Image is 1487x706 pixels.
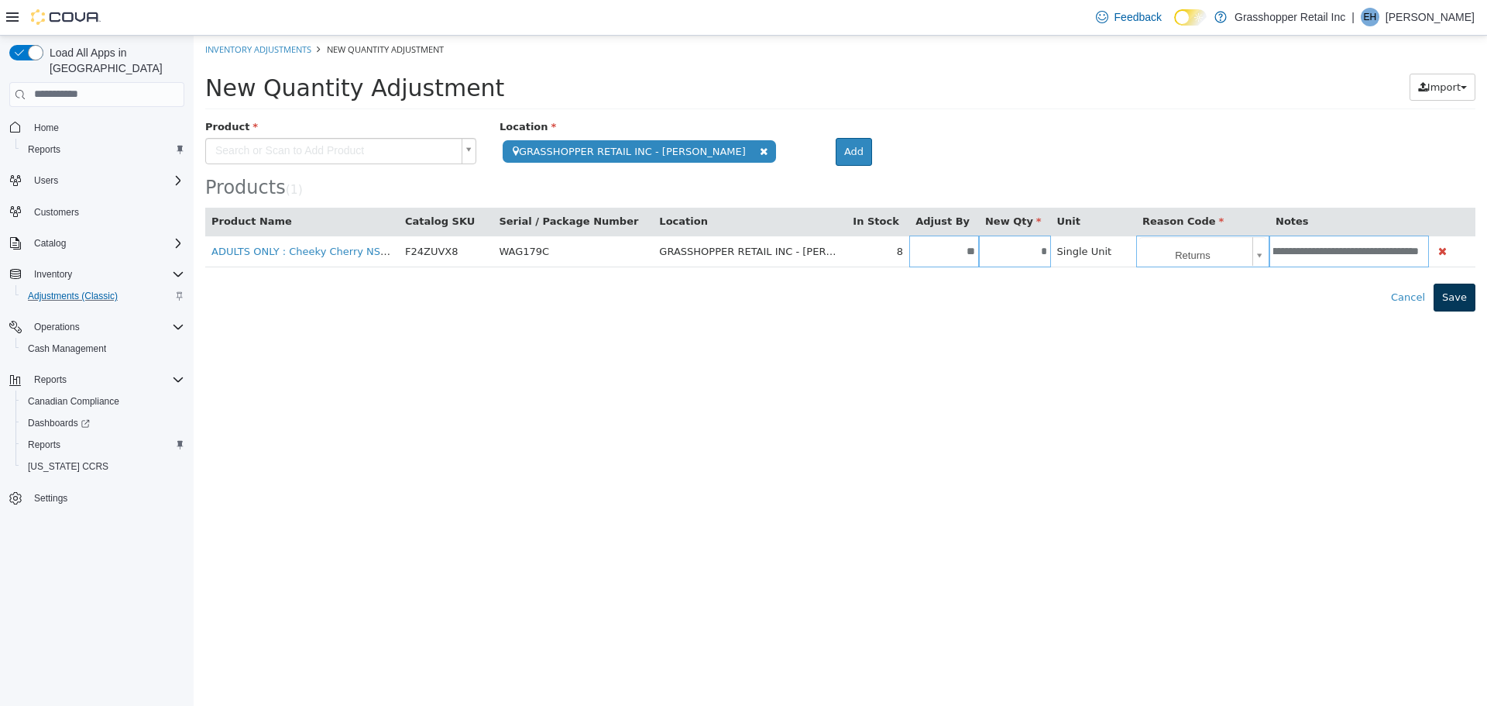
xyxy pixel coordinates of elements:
[465,210,692,222] span: GRASSHOPPER RETAIL INC - [PERSON_NAME]
[15,338,191,360] button: Cash Management
[1240,248,1282,276] button: Save
[1114,9,1162,25] span: Feedback
[28,417,90,429] span: Dashboards
[1241,207,1256,225] button: Delete Product
[28,265,184,284] span: Inventory
[3,369,191,391] button: Reports
[22,392,184,411] span: Canadian Compliance
[1174,9,1207,26] input: Dark Mode
[299,200,459,232] td: WAG179C
[22,140,184,159] span: Reports
[12,103,262,128] span: Search or Scan to Add Product
[92,147,109,161] small: ( )
[946,201,1053,232] span: Returns
[12,141,92,163] span: Products
[22,436,184,454] span: Reports
[3,263,191,285] button: Inventory
[28,119,65,137] a: Home
[22,287,184,305] span: Adjustments (Classic)
[34,268,72,281] span: Inventory
[1216,38,1282,66] button: Import
[12,102,283,129] a: Search or Scan to Add Product
[28,370,184,389] span: Reports
[1235,8,1345,26] p: Grasshopper Retail Inc
[3,316,191,338] button: Operations
[3,232,191,254] button: Catalog
[1361,8,1379,26] div: Erin Hansen
[31,9,101,25] img: Cova
[28,202,184,222] span: Customers
[22,287,124,305] a: Adjustments (Classic)
[205,200,299,232] td: F24ZUVX8
[3,487,191,509] button: Settings
[22,457,115,476] a: [US_STATE] CCRS
[34,492,67,505] span: Settings
[34,122,59,134] span: Home
[22,339,184,358] span: Cash Management
[12,39,311,66] span: New Quantity Adjustment
[28,439,60,451] span: Reports
[9,110,184,550] nav: Complex example
[306,85,362,97] span: Location
[34,206,79,219] span: Customers
[3,201,191,223] button: Customers
[28,370,73,389] button: Reports
[34,374,67,386] span: Reports
[97,147,105,161] span: 1
[133,8,250,19] span: New Quantity Adjustment
[1234,46,1267,57] span: Import
[22,392,125,411] a: Canadian Compliance
[659,178,708,194] button: In Stock
[28,265,78,284] button: Inventory
[28,343,106,355] span: Cash Management
[1364,8,1377,26] span: EH
[22,436,67,454] a: Reports
[28,234,72,253] button: Catalog
[28,488,184,508] span: Settings
[28,143,60,156] span: Reports
[864,210,919,222] span: Single Unit
[1082,178,1118,194] button: Notes
[722,178,779,194] button: Adjust By
[309,105,582,127] span: GRASSHOPPER RETAIL INC - [PERSON_NAME]
[15,456,191,477] button: [US_STATE] CCRS
[211,178,284,194] button: Catalog SKU
[946,201,1073,231] a: Returns
[28,318,86,336] button: Operations
[28,171,184,190] span: Users
[18,178,101,194] button: Product Name
[465,178,517,194] button: Location
[28,290,118,302] span: Adjustments (Classic)
[792,180,848,191] span: New Qty
[43,45,184,76] span: Load All Apps in [GEOGRAPHIC_DATA]
[642,102,678,130] button: Add
[12,85,64,97] span: Product
[864,178,890,194] button: Unit
[3,170,191,191] button: Users
[28,489,74,508] a: Settings
[28,460,108,473] span: [US_STATE] CCRS
[34,321,80,333] span: Operations
[28,203,85,222] a: Customers
[1351,8,1355,26] p: |
[305,178,448,194] button: Serial / Package Number
[34,174,58,187] span: Users
[22,414,96,432] a: Dashboards
[1189,248,1240,276] button: Cancel
[1386,8,1475,26] p: [PERSON_NAME]
[18,210,379,222] a: ADULTS ONLY : Cheeky Cherry NSFW Liquid Diamond 1g Vape Cartridge
[653,200,716,232] td: 8
[28,118,184,137] span: Home
[12,8,118,19] a: Inventory Adjustments
[22,339,112,358] a: Cash Management
[22,140,67,159] a: Reports
[15,412,191,434] a: Dashboards
[28,395,119,408] span: Canadian Compliance
[3,116,191,139] button: Home
[1090,2,1168,33] a: Feedback
[949,180,1030,191] span: Reason Code
[15,139,191,160] button: Reports
[34,237,66,250] span: Catalog
[15,285,191,307] button: Adjustments (Classic)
